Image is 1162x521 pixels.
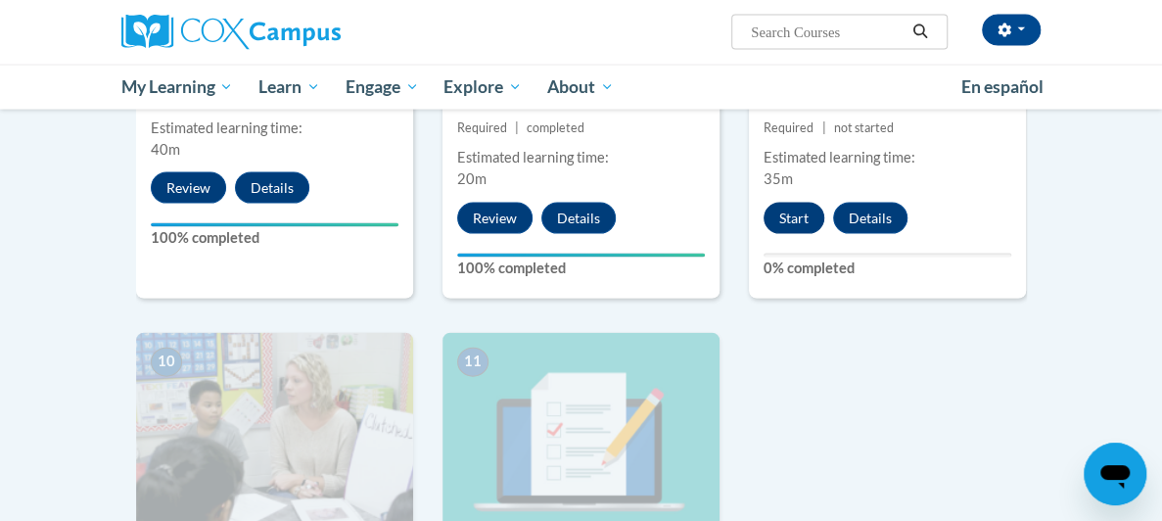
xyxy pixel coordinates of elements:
[457,348,488,377] span: 11
[749,21,906,44] input: Search Courses
[457,203,533,234] button: Review
[246,65,333,110] a: Learn
[949,67,1056,108] a: En español
[235,172,309,204] button: Details
[258,75,320,99] span: Learn
[547,75,614,99] span: About
[151,223,398,227] div: Your progress
[431,65,535,110] a: Explore
[151,118,398,139] div: Estimated learning time:
[764,120,813,135] span: Required
[107,65,1056,110] div: Main menu
[961,76,1044,97] span: En español
[151,227,398,249] label: 100% completed
[541,203,616,234] button: Details
[109,65,247,110] a: My Learning
[121,15,341,50] img: Cox Campus
[906,21,935,44] button: Search
[1084,443,1146,505] iframe: Button to launch messaging window
[764,203,824,234] button: Start
[457,120,507,135] span: Required
[535,65,627,110] a: About
[982,15,1041,46] button: Account Settings
[333,65,432,110] a: Engage
[764,170,793,187] span: 35m
[515,120,519,135] span: |
[821,120,825,135] span: |
[527,120,584,135] span: completed
[121,15,408,50] a: Cox Campus
[833,203,907,234] button: Details
[151,141,180,158] span: 40m
[457,258,705,279] label: 100% completed
[151,348,182,377] span: 10
[457,147,705,168] div: Estimated learning time:
[457,254,705,258] div: Your progress
[120,75,233,99] span: My Learning
[764,258,1011,279] label: 0% completed
[346,75,419,99] span: Engage
[764,147,1011,168] div: Estimated learning time:
[443,75,522,99] span: Explore
[834,120,894,135] span: not started
[457,170,487,187] span: 20m
[151,172,226,204] button: Review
